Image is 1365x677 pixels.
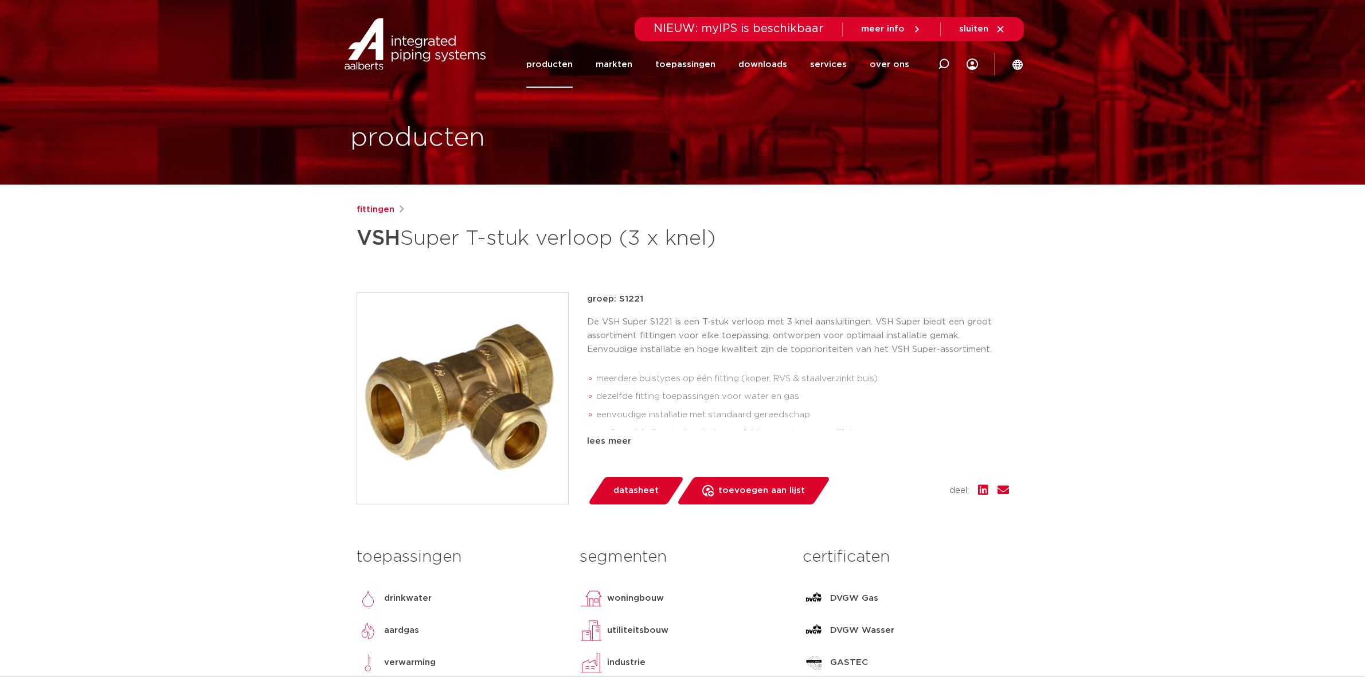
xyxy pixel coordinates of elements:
[580,587,603,610] img: woningbouw
[357,293,568,504] img: Product Image for VSH Super T-stuk verloop (3 x knel)
[357,651,380,674] img: verwarming
[967,41,978,88] div: my IPS
[810,41,847,88] a: services
[803,546,1008,569] h3: certificaten
[830,592,878,605] p: DVGW Gas
[580,651,603,674] img: industrie
[949,484,969,498] span: deel:
[861,25,905,33] span: meer info
[959,24,1006,34] a: sluiten
[613,482,659,500] span: datasheet
[607,656,646,670] p: industrie
[654,23,824,34] span: NIEUW: myIPS is beschikbaar
[803,651,826,674] img: GASTEC
[803,619,826,642] img: DVGW Wasser
[607,624,668,637] p: utiliteitsbouw
[587,292,1009,306] p: groep: S1221
[384,592,432,605] p: drinkwater
[959,25,988,33] span: sluiten
[357,546,562,569] h3: toepassingen
[587,315,1009,357] p: De VSH Super S1221 is een T-stuk verloop met 3 knel aansluitingen. VSH Super biedt een groot asso...
[580,546,785,569] h3: segmenten
[580,619,603,642] img: utiliteitsbouw
[384,656,436,670] p: verwarming
[718,482,805,500] span: toevoegen aan lijst
[861,24,922,34] a: meer info
[587,435,1009,448] div: lees meer
[350,120,485,156] h1: producten
[596,370,1009,388] li: meerdere buistypes op één fitting (koper, RVS & staalverzinkt buis)
[526,41,573,88] a: producten
[384,624,419,637] p: aardgas
[738,41,787,88] a: downloads
[526,41,909,88] nav: Menu
[596,406,1009,424] li: eenvoudige installatie met standaard gereedschap
[357,221,787,256] h1: Super T-stuk verloop (3 x knel)
[803,587,826,610] img: DVGW Gas
[357,228,400,249] strong: VSH
[357,587,380,610] img: drinkwater
[830,624,894,637] p: DVGW Wasser
[587,477,685,504] a: datasheet
[596,41,632,88] a: markten
[830,656,868,670] p: GASTEC
[357,203,394,217] a: fittingen
[655,41,715,88] a: toepassingen
[607,592,664,605] p: woningbouw
[357,619,380,642] img: aardgas
[870,41,909,88] a: over ons
[596,388,1009,406] li: dezelfde fitting toepassingen voor water en gas
[596,424,1009,443] li: snelle verbindingstechnologie waarbij her-montage mogelijk is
